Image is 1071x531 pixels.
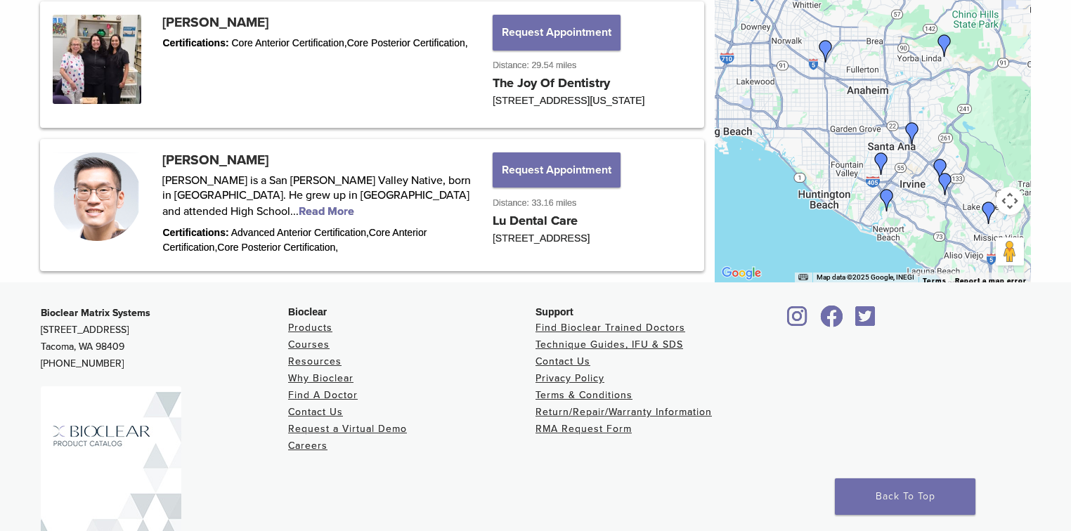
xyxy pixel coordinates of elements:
div: Dr. Eddie Kao [901,122,923,145]
div: Dr. Rajeev Prasher [933,34,956,57]
a: Back To Top [835,478,975,515]
a: Technique Guides, IFU & SDS [535,339,683,350]
button: Map camera controls [996,187,1024,215]
a: Resources [288,355,342,367]
a: Products [288,322,332,334]
a: Courses [288,339,330,350]
a: Privacy Policy [535,372,604,384]
div: Dr. Frank Raymer [929,159,952,181]
button: Request Appointment [493,15,621,50]
div: Dr. Randy Fong [870,152,892,175]
a: Bioclear [815,314,848,328]
a: Terms [923,277,947,285]
div: Dr. Henry Chung [814,40,837,63]
a: Find A Doctor [288,389,358,401]
p: [STREET_ADDRESS] Tacoma, WA 98409 [PHONE_NUMBER] [41,305,288,372]
a: Why Bioclear [288,372,353,384]
span: Bioclear [288,306,327,317]
strong: Bioclear Matrix Systems [41,307,150,319]
button: Drag Pegman onto the map to open Street View [996,237,1024,265]
a: Bioclear [783,314,812,328]
a: Terms & Conditions [535,389,632,401]
a: Find Bioclear Trained Doctors [535,322,685,334]
a: Open this area in Google Maps (opens a new window) [718,264,765,282]
img: Google [718,264,765,282]
button: Keyboard shortcuts [798,273,808,282]
a: Return/Repair/Warranty Information [535,406,712,418]
span: Support [535,306,573,317]
button: Request Appointment [493,152,621,188]
a: Report a map error [955,277,1027,284]
div: Dr. James Chau [876,189,898,211]
a: Careers [288,440,327,452]
a: Request a Virtual Demo [288,423,407,435]
div: Rice Dentistry [934,173,956,195]
a: RMA Request Form [535,423,632,435]
a: Contact Us [535,355,590,367]
span: Map data ©2025 Google, INEGI [817,273,914,281]
a: Contact Us [288,406,343,418]
a: Bioclear [850,314,880,328]
div: Dr. Vanessa Cruz [978,202,1000,224]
